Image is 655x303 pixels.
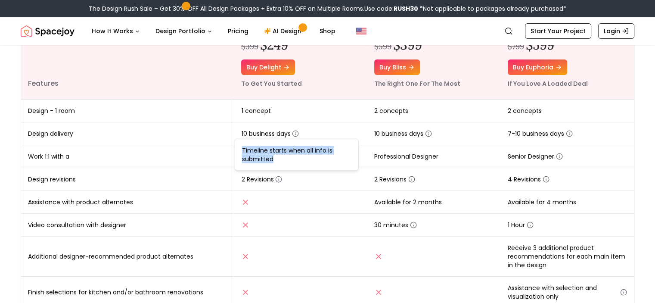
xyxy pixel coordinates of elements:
td: Design revisions [21,168,234,191]
h2: $399 [393,37,422,53]
a: Spacejoy [21,22,75,40]
th: Features [21,15,234,100]
span: 30 minutes [374,221,417,229]
img: United States [356,26,366,36]
a: Buy bliss [374,59,420,75]
span: Professional Designer [374,152,438,161]
a: Buy delight [241,59,295,75]
small: If You Love A Loaded Deal [508,79,588,88]
span: 4 Revisions [508,175,549,184]
td: Available for 4 months [501,191,634,214]
a: Start Your Project [525,23,591,39]
div: $399 [241,41,258,53]
span: 7-10 business days [508,129,573,138]
a: Pricing [221,22,255,40]
span: 10 business days [374,129,432,138]
b: RUSH30 [394,4,418,13]
a: Buy euphoria [508,59,567,75]
span: 10 business days [241,129,299,138]
a: Shop [313,22,342,40]
td: Assistance with product alternates [21,191,234,214]
img: Spacejoy Logo [21,22,75,40]
td: Video consultation with designer [21,214,234,237]
h2: $249 [260,37,288,53]
span: 2 Revisions [241,175,282,184]
span: 2 Revisions [374,175,415,184]
span: Use code: [364,4,418,13]
small: To Get You Started [241,79,302,88]
span: 1 concept [241,106,270,115]
div: The Design Rush Sale – Get 30% OFF All Design Packages + Extra 10% OFF on Multiple Rooms. [89,4,566,13]
div: $799 [508,41,524,53]
td: Additional designer-recommended product alternates [21,237,234,277]
span: *Not applicable to packages already purchased* [418,4,566,13]
nav: Main [85,22,342,40]
button: How It Works [85,22,147,40]
h2: $599 [526,37,554,53]
td: Design delivery [21,122,234,145]
div: $599 [374,41,391,53]
nav: Global [21,17,634,45]
span: 2 concepts [508,106,542,115]
a: Login [598,23,634,39]
button: Design Portfolio [149,22,219,40]
td: Available for 2 months [367,191,500,214]
span: Assistance with selection and visualization only [508,284,627,301]
td: Work 1:1 with a [21,145,234,168]
span: Senior Designer [508,152,563,161]
td: Receive 3 additional product recommendations for each main item in the design [501,237,634,277]
a: AI Design [257,22,311,40]
div: Timeline starts when all info is submitted [235,139,359,171]
td: Design - 1 room [21,100,234,122]
span: 1 Hour [508,221,534,229]
span: 2 concepts [374,106,408,115]
small: The Right One For The Most [374,79,460,88]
